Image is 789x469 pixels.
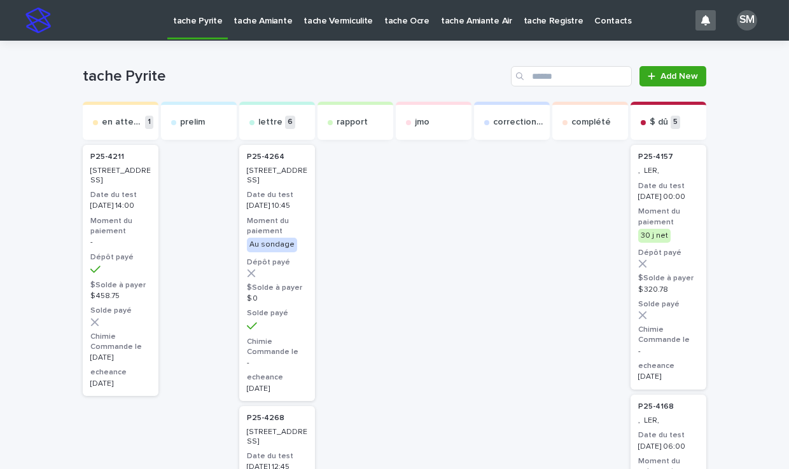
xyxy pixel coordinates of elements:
[90,332,151,352] h3: Chimie Commande le
[638,273,699,283] h3: $Solde à payer
[247,308,307,318] h3: Solde payé
[90,379,151,388] p: [DATE]
[247,167,307,185] p: [STREET_ADDRESS]
[247,358,307,367] p: -
[571,117,611,128] p: complété
[337,117,368,128] p: rapport
[671,116,680,129] p: 5
[638,347,699,356] p: -
[90,280,151,290] h3: $Solde à payer
[638,361,699,371] h3: echeance
[180,117,205,128] p: prelim
[247,384,307,393] p: [DATE]
[90,190,151,200] h3: Date du test
[247,337,307,357] h3: Chimie Commande le
[83,145,158,396] a: P25-4211 [STREET_ADDRESS]Date du test[DATE] 14:00Moment du paiement-Dépôt payé$Solde à payer$ 458...
[239,145,315,401] a: P25-4264 [STREET_ADDRESS]Date du test[DATE] 10:45Moment du paiementAu sondageDépôt payé$Solde à p...
[247,294,307,303] p: $ 0
[660,72,698,81] span: Add New
[247,257,307,268] h3: Dépôt payé
[650,117,668,128] p: $ dû
[631,145,706,390] a: P25-4157 , LER,Date du test[DATE] 00:00Moment du paiement30 j netDépôt payé$Solde à payer$ 320.78...
[145,116,153,129] p: 1
[258,117,283,128] p: lettre
[638,430,699,440] h3: Date du test
[90,201,151,210] p: [DATE] 14:00
[247,283,307,293] h3: $Solde à payer
[493,117,545,128] p: correction exp
[638,299,699,309] h3: Solde payé
[247,414,284,423] p: P25-4268
[638,325,699,345] h3: Chimie Commande le
[638,285,699,294] p: $ 320.78
[638,442,699,451] p: [DATE] 06:00
[638,153,673,161] p: P25-4157
[247,201,307,210] p: [DATE] 10:45
[285,116,295,129] p: 6
[639,66,706,86] a: Add New
[415,117,429,128] p: jmo
[638,229,671,243] div: 30 j net
[638,181,699,191] h3: Date du test
[247,190,307,200] h3: Date du test
[102,117,143,128] p: en attente
[247,451,307,461] h3: Date du test
[638,402,674,411] p: P25-4168
[638,372,699,381] p: [DATE]
[638,248,699,258] h3: Dépôt payé
[90,167,151,185] p: [STREET_ADDRESS]
[83,67,506,86] h1: tache Pyrite
[90,216,151,236] h3: Moment du paiement
[638,207,699,227] h3: Moment du paiement
[247,372,307,383] h3: echeance
[638,416,699,425] p: , LER,
[90,367,151,377] h3: echeance
[247,238,297,252] div: Au sondage
[90,306,151,316] h3: Solde payé
[90,292,151,301] p: $ 458.75
[90,153,124,161] p: P25-4211
[25,8,51,33] img: stacker-logo-s-only.png
[247,428,307,446] p: [STREET_ADDRESS]
[737,10,757,31] div: SM
[247,216,307,236] h3: Moment du paiement
[511,66,632,86] input: Search
[90,238,151,247] p: -
[90,252,151,262] h3: Dépôt payé
[638,167,699,175] p: , LER,
[90,353,151,362] p: [DATE]
[638,193,699,201] p: [DATE] 00:00
[247,153,284,161] p: P25-4264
